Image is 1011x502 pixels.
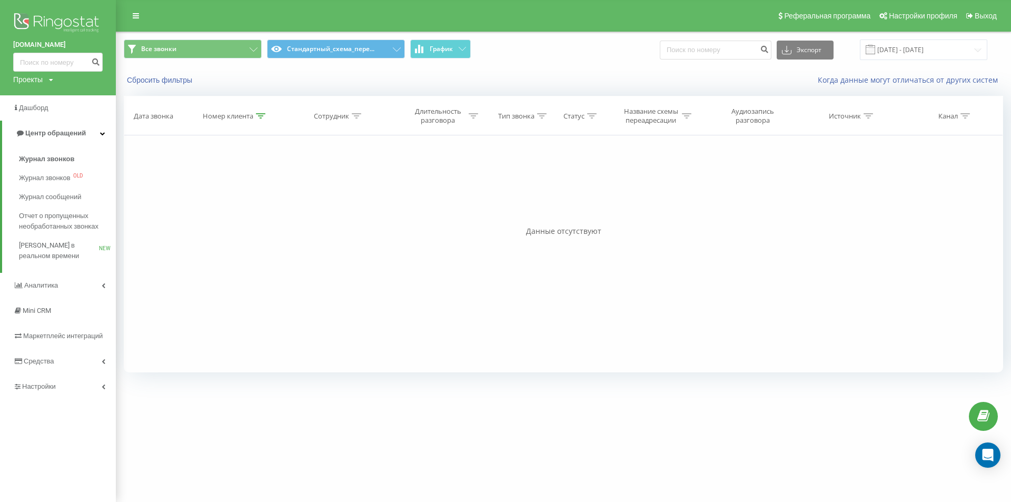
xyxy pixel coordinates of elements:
[829,112,861,121] div: Источник
[19,211,111,232] span: Отчет о пропущенных необработанных звонках
[410,40,471,58] button: График
[124,40,262,58] button: Все звонки
[430,45,453,53] span: График
[13,53,103,72] input: Поиск по номеру
[975,12,997,20] span: Выход
[141,45,176,53] span: Все звонки
[25,129,86,137] span: Центр обращений
[22,382,56,390] span: Настройки
[498,112,534,121] div: Тип звонка
[13,11,103,37] img: Ringostat logo
[134,112,173,121] div: Дата звонка
[314,112,349,121] div: Сотрудник
[563,112,584,121] div: Статус
[19,192,81,202] span: Журнал сообщений
[660,41,771,60] input: Поиск по номеру
[818,75,1003,85] a: Когда данные могут отличаться от других систем
[13,40,103,50] a: [DOMAIN_NAME]
[19,240,99,261] span: [PERSON_NAME] в реальном времени
[203,112,253,121] div: Номер клиента
[784,12,870,20] span: Реферальная программа
[889,12,957,20] span: Настройки профиля
[19,236,116,265] a: [PERSON_NAME] в реальном времениNEW
[19,173,71,183] span: Журнал звонков
[719,107,787,125] div: Аудиозапись разговора
[124,75,197,85] button: Сбросить фильтры
[975,442,1000,468] div: Open Intercom Messenger
[2,121,116,146] a: Центр обращений
[777,41,834,60] button: Экспорт
[13,74,43,85] div: Проекты
[24,281,58,289] span: Аналитика
[19,104,48,112] span: Дашборд
[19,154,74,164] span: Журнал звонков
[19,206,116,236] a: Отчет о пропущенных необработанных звонках
[23,307,51,314] span: Mini CRM
[623,107,679,125] div: Название схемы переадресации
[19,188,116,206] a: Журнал сообщений
[19,150,116,169] a: Журнал звонков
[19,169,116,188] a: Журнал звонковOLD
[938,112,958,121] div: Канал
[24,357,54,365] span: Средства
[410,107,466,125] div: Длительность разговора
[23,332,103,340] span: Маркетплейс интеграций
[124,226,1003,237] div: Данные отсутствуют
[267,40,405,58] button: Стандартный_схема_пере...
